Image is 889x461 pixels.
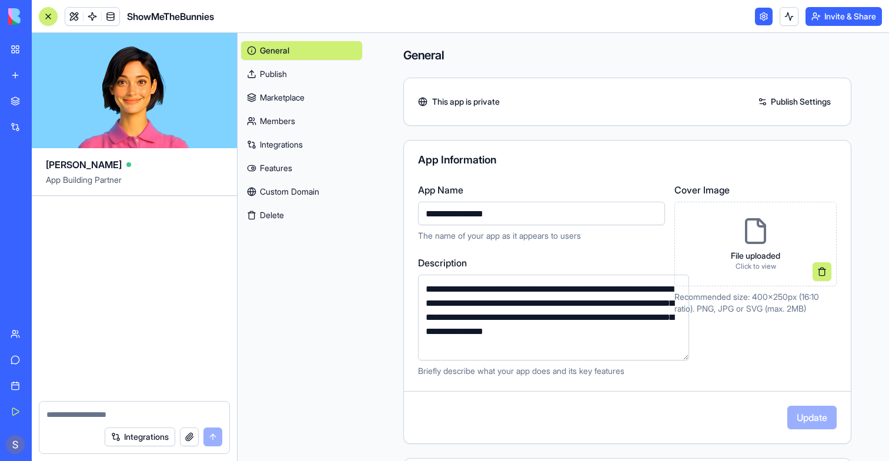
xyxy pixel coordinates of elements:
button: Invite & Share [806,7,882,26]
label: Cover Image [674,183,837,197]
div: File uploadedClick to view [674,202,837,286]
label: App Name [418,183,665,197]
button: Delete [241,206,362,225]
a: Members [241,112,362,131]
div: App Information [418,155,837,165]
img: logo [8,8,81,25]
h4: General [403,47,851,64]
p: The name of your app as it appears to users [418,230,665,242]
a: Features [241,159,362,178]
p: Briefly describe what your app does and its key features [418,365,689,377]
p: File uploaded [731,250,780,262]
a: Publish Settings [752,92,837,111]
p: Recommended size: 400x250px (16:10 ratio). PNG, JPG or SVG (max. 2MB) [674,291,837,315]
span: [PERSON_NAME] [46,158,122,172]
span: This app is private [432,96,500,108]
a: Marketplace [241,88,362,107]
a: Custom Domain [241,182,362,201]
a: Integrations [241,135,362,154]
p: Click to view [731,262,780,271]
span: ShowMeTheBunnies [127,9,214,24]
button: Integrations [105,427,175,446]
img: ACg8ocJg4p_dPqjhSL03u1SIVTGQdpy5AIiJU7nt3TQW-L-gyDNKzg=s96-c [6,435,25,454]
label: Description [418,256,689,270]
a: Publish [241,65,362,83]
a: General [241,41,362,60]
span: App Building Partner [46,174,223,195]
